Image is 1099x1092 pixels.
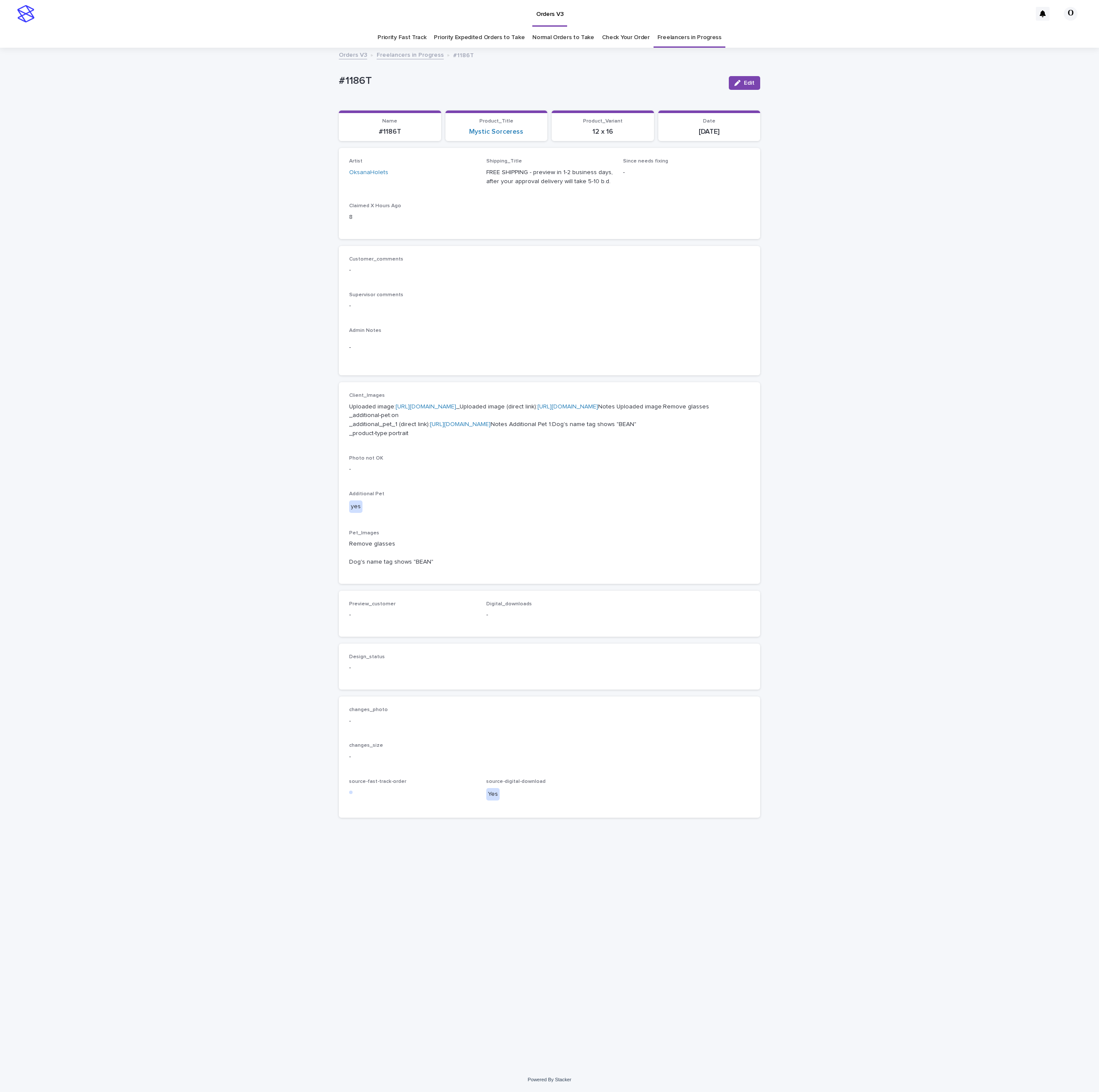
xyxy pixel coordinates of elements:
[453,50,474,59] p: #1186T
[382,119,397,124] span: Name
[430,421,491,427] a: [URL][DOMAIN_NAME]
[349,343,750,352] p: -
[469,128,523,136] a: Mystic Sorceress
[344,128,436,136] p: #1186T
[349,743,383,748] span: changes_size
[349,203,401,209] span: Claimed X Hours Ago
[532,28,594,48] a: Normal Orders to Take
[623,159,668,164] span: Since needs fixing
[623,168,750,177] p: -
[349,500,362,513] div: yes
[349,663,476,672] p: -
[396,404,456,410] a: [URL][DOMAIN_NAME]
[339,49,367,59] a: Orders V3
[703,119,715,124] span: Date
[486,788,500,801] div: Yes
[349,491,384,497] span: Additional Pet
[349,654,385,659] span: Design_status
[583,119,623,124] span: Product_Variant
[349,610,476,620] p: -
[349,779,406,784] span: source-fast-track-order
[377,49,444,59] a: Freelancers in Progress
[486,601,532,607] span: Digital_downloads
[434,28,525,48] a: Priority Expedited Orders to Take
[602,28,650,48] a: Check Your Order
[349,257,403,262] span: Customer_comments
[557,128,649,136] p: 12 x 16
[349,168,388,177] a: OksanaHolets
[349,601,396,607] span: Preview_customer
[349,707,388,712] span: changes_photo
[479,119,513,124] span: Product_Title
[657,28,721,48] a: Freelancers in Progress
[486,168,613,186] p: FREE SHIPPING - preview in 1-2 business days, after your approval delivery will take 5-10 b.d.
[744,80,755,86] span: Edit
[349,266,750,275] p: -
[486,779,546,784] span: source-digital-download
[486,159,522,164] span: Shipping_Title
[349,213,476,222] p: 8
[349,717,750,726] p: -
[378,28,426,48] a: Priority Fast Track
[349,752,750,761] p: -
[663,128,755,136] p: [DATE]
[349,456,383,461] span: Photo not OK
[528,1077,571,1082] a: Powered By Stacker
[349,301,750,310] p: -
[537,404,598,410] a: [URL][DOMAIN_NAME]
[729,76,760,90] button: Edit
[349,531,379,536] span: Pet_Images
[349,393,385,398] span: Client_Images
[349,159,362,164] span: Artist
[486,610,613,620] p: -
[339,75,722,87] p: #1186T
[349,402,750,438] p: Uploaded image: _Uploaded image (direct link): Notes Uploaded image:Remove glasses _additional-pe...
[1064,7,1078,21] div: О
[349,292,403,298] span: Supervisor comments
[349,540,750,566] p: Remove glasses Dog's name tag shows "BEAN"
[349,328,381,333] span: Admin Notes
[17,5,34,22] img: stacker-logo-s-only.png
[349,465,750,474] p: -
